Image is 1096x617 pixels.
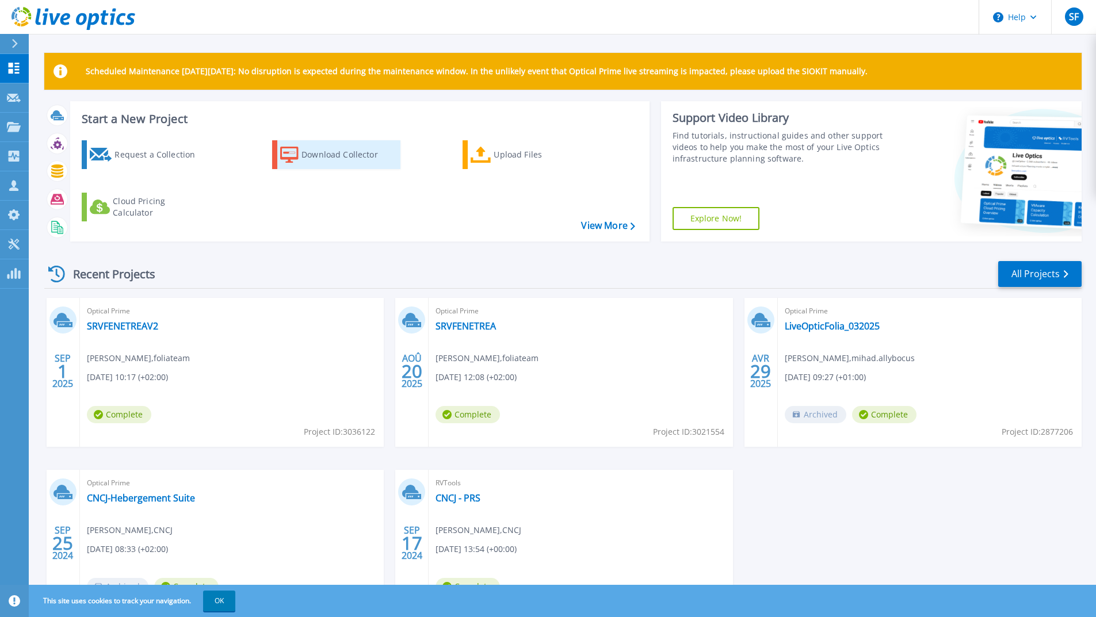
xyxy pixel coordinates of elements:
[1002,426,1073,438] span: Project ID: 2877206
[750,366,771,376] span: 29
[785,305,1075,317] span: Optical Prime
[87,492,195,504] a: CNCJ-Hebergement Suite
[436,578,500,595] span: Complete
[87,406,151,423] span: Complete
[581,220,635,231] a: View More
[44,260,171,288] div: Recent Projects
[436,524,521,536] span: [PERSON_NAME] , CNCJ
[82,113,635,125] h3: Start a New Project
[401,350,423,392] div: AOÛ 2025
[52,350,74,392] div: SEP 2025
[436,352,539,365] span: [PERSON_NAME] , foliateam
[58,366,68,376] span: 1
[401,522,423,564] div: SEP 2024
[673,110,887,125] div: Support Video Library
[113,196,205,219] div: Cloud Pricing Calculator
[87,371,168,384] span: [DATE] 10:17 (+02:00)
[87,320,158,332] a: SRVFENETREAV2
[52,522,74,564] div: SEP 2024
[463,140,591,169] a: Upload Files
[87,524,173,536] span: [PERSON_NAME] , CNCJ
[272,140,400,169] a: Download Collector
[436,305,725,317] span: Optical Prime
[301,143,394,166] div: Download Collector
[402,366,422,376] span: 20
[673,130,887,164] div: Find tutorials, instructional guides and other support videos to help you make the most of your L...
[304,426,375,438] span: Project ID: 3036122
[998,261,1082,287] a: All Projects
[87,578,148,595] span: Archived
[1069,12,1079,21] span: SF
[436,406,500,423] span: Complete
[154,578,219,595] span: Complete
[52,538,73,548] span: 25
[402,538,422,548] span: 17
[436,492,480,504] a: CNCJ - PRS
[785,371,866,384] span: [DATE] 09:27 (+01:00)
[653,426,724,438] span: Project ID: 3021554
[750,350,772,392] div: AVR 2025
[436,477,725,489] span: RVTools
[32,591,235,611] span: This site uses cookies to track your navigation.
[852,406,916,423] span: Complete
[87,352,190,365] span: [PERSON_NAME] , foliateam
[87,543,168,555] span: [DATE] 08:33 (+02:00)
[785,320,880,332] a: LiveOpticFolia_032025
[86,67,868,76] p: Scheduled Maintenance [DATE][DATE]: No disruption is expected during the maintenance window. In t...
[82,140,210,169] a: Request a Collection
[82,193,210,221] a: Cloud Pricing Calculator
[494,143,586,166] div: Upload Files
[785,352,915,365] span: [PERSON_NAME] , mihad.allybocus
[673,207,760,230] a: Explore Now!
[436,320,496,332] a: SRVFENETREA
[436,543,517,555] span: [DATE] 13:54 (+00:00)
[114,143,207,166] div: Request a Collection
[436,371,517,384] span: [DATE] 12:08 (+02:00)
[87,477,377,489] span: Optical Prime
[785,406,846,423] span: Archived
[203,591,235,611] button: OK
[87,305,377,317] span: Optical Prime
